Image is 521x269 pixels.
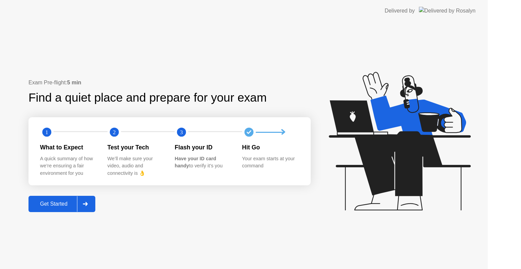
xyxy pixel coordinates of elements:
[385,7,415,15] div: Delivered by
[242,143,299,152] div: Hit Go
[175,143,231,152] div: Flash your ID
[31,201,77,207] div: Get Started
[45,129,48,136] text: 1
[40,143,97,152] div: What to Expect
[108,143,164,152] div: Test your Tech
[180,129,183,136] text: 3
[419,7,476,15] img: Delivered by Rosalyn
[108,155,164,177] div: We’ll make sure your video, audio and connectivity is 👌
[175,156,216,169] b: Have your ID card handy
[40,155,97,177] div: A quick summary of how we’re ensuring a fair environment for you
[28,196,95,212] button: Get Started
[175,155,231,170] div: to verify it’s you
[28,79,311,87] div: Exam Pre-flight:
[242,155,299,170] div: Your exam starts at your command
[28,89,268,107] div: Find a quiet place and prepare for your exam
[67,80,81,85] b: 5 min
[113,129,115,136] text: 2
